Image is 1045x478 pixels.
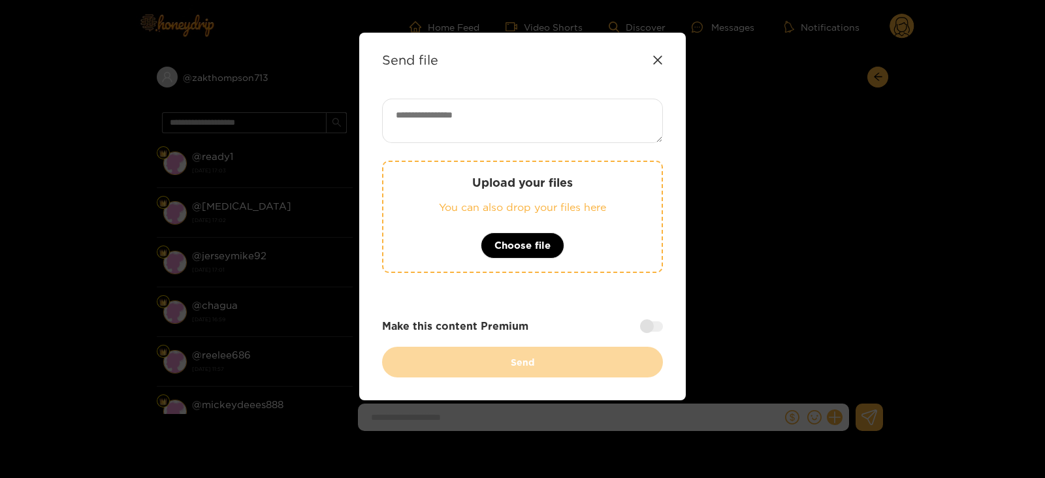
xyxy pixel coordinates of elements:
strong: Make this content Premium [382,319,528,334]
button: Send [382,347,663,377]
button: Choose file [481,232,564,259]
p: Upload your files [410,175,635,190]
p: You can also drop your files here [410,200,635,215]
strong: Send file [382,52,438,67]
span: Choose file [494,238,551,253]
